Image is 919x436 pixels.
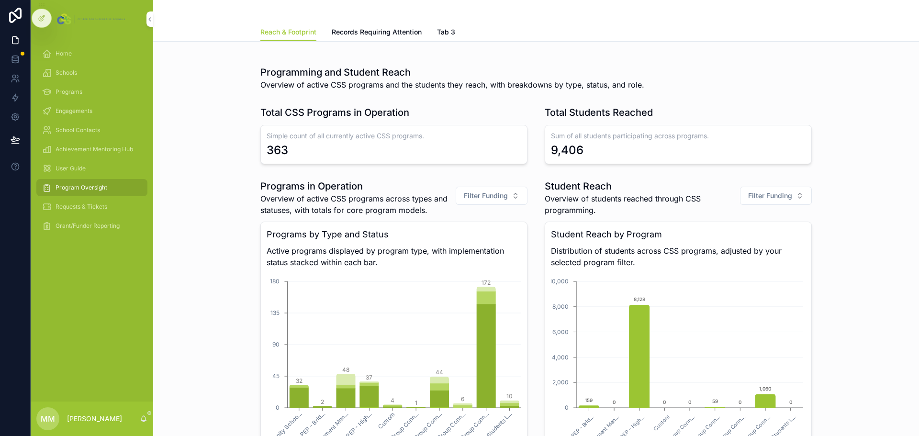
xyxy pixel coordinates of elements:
tspan: Custom [377,411,397,431]
tspan: 48 [342,366,349,373]
tspan: 44 [436,369,443,376]
tspan: 1 [415,399,417,406]
tspan: 90 [272,341,280,348]
span: User Guide [56,165,86,172]
h1: Programming and Student Reach [260,66,644,79]
tspan: 4 [391,397,394,404]
text: 8,128 [634,296,645,302]
a: Programs [36,83,147,101]
tspan: 0 [565,404,569,411]
span: Grant/Funder Reporting [56,222,120,230]
span: Filter Funding [464,191,508,201]
button: Select Button [740,187,812,205]
span: Program Oversight [56,184,107,191]
span: Active programs displayed by program type, with implementation status stacked within each bar. [267,245,521,268]
text: 59 [712,398,718,404]
tspan: 10 [506,392,513,400]
h3: Programs by Type and Status [267,228,521,241]
div: 9,406 [551,143,583,158]
a: Tab 3 [437,23,455,43]
tspan: 2,000 [552,379,569,386]
h1: Total CSS Programs in Operation [260,106,409,119]
a: Requests & Tickets [36,198,147,215]
tspan: 4,000 [552,354,569,361]
span: Engagements [56,107,92,115]
a: Engagements [36,102,147,120]
span: Filter Funding [748,191,792,201]
text: 159 [585,397,593,403]
tspan: 180 [270,278,280,285]
h3: Sum of all students participating across programs. [551,131,806,141]
text: 0 [739,399,741,405]
span: Schools [56,69,77,77]
span: Overview of active CSS programs across types and statuses, with totals for core program models. [260,193,456,216]
a: Achievement Mentoring Hub [36,141,147,158]
span: Achievement Mentoring Hub [56,145,133,153]
tspan: 6,000 [552,328,569,335]
a: Home [36,45,147,62]
text: Custom [652,414,671,433]
tspan: 172 [482,279,491,286]
button: Select Button [456,187,527,205]
a: Program Oversight [36,179,147,196]
span: Programs [56,88,82,96]
tspan: 2 [321,398,324,405]
text: 1,060 [759,386,771,391]
img: App logo [55,11,128,27]
tspan: 135 [270,309,280,316]
tspan: 32 [296,377,303,384]
tspan: 8,000 [552,303,569,310]
span: Reach & Footprint [260,27,316,37]
h3: Student Reach by Program [551,228,806,241]
h3: Simple count of all currently active CSS programs. [267,131,521,141]
tspan: 10,000 [549,278,569,285]
a: Schools [36,64,147,81]
a: Grant/Funder Reporting [36,217,147,235]
tspan: 0 [276,404,280,411]
span: MM [41,413,55,425]
tspan: 45 [272,372,280,380]
text: 0 [663,399,666,405]
div: 363 [267,143,288,158]
span: Distribution of students across CSS programs, adjusted by your selected program filter. [551,245,806,268]
h1: Student Reach [545,179,735,193]
span: Home [56,50,72,57]
a: School Contacts [36,122,147,139]
span: Records Requiring Attention [332,27,422,37]
tspan: 6 [461,395,464,402]
a: Reach & Footprint [260,23,316,42]
a: Records Requiring Attention [332,23,422,43]
text: 0 [613,399,616,405]
span: Overview of students reached through CSS programming. [545,193,735,216]
p: [PERSON_NAME] [67,414,122,424]
text: 0 [688,399,691,405]
tspan: 37 [366,374,372,381]
div: scrollable content [31,38,153,247]
h1: Total Students Reached [545,106,653,119]
h1: Programs in Operation [260,179,456,193]
span: School Contacts [56,126,100,134]
span: Requests & Tickets [56,203,107,211]
span: Overview of active CSS programs and the students they reach, with breakdowns by type, status, and... [260,79,644,90]
span: Tab 3 [437,27,455,37]
a: User Guide [36,160,147,177]
text: 0 [789,399,792,405]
